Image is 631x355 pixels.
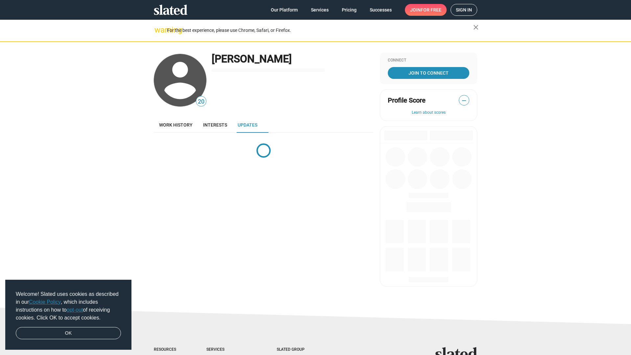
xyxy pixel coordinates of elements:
mat-icon: warning [154,26,162,34]
span: Successes [370,4,392,16]
div: For the best experience, please use Chrome, Safari, or Firefox. [167,26,473,35]
span: Welcome! Slated uses cookies as described in our , which includes instructions on how to of recei... [16,290,121,322]
a: Our Platform [266,4,303,16]
span: — [459,96,469,105]
button: Learn about scores [388,110,469,115]
div: Services [206,347,250,352]
span: Pricing [342,4,357,16]
span: Interests [203,122,227,128]
a: Work history [154,117,198,133]
span: Profile Score [388,96,426,105]
div: cookieconsent [5,280,131,350]
a: Joinfor free [405,4,447,16]
span: Work history [159,122,193,128]
div: Resources [154,347,180,352]
span: Sign in [456,4,472,15]
span: Join To Connect [389,67,468,79]
a: dismiss cookie message [16,327,121,340]
div: [PERSON_NAME] [212,52,373,66]
a: Cookie Policy [29,299,61,305]
a: Services [306,4,334,16]
a: Updates [232,117,263,133]
a: Sign in [451,4,477,16]
span: Services [311,4,329,16]
span: for free [421,4,441,16]
div: Connect [388,58,469,63]
span: Join [410,4,441,16]
div: Slated Group [277,347,321,352]
mat-icon: close [472,23,480,31]
span: Updates [238,122,257,128]
span: 20 [196,97,206,106]
a: Join To Connect [388,67,469,79]
span: Our Platform [271,4,298,16]
a: Interests [198,117,232,133]
a: Successes [364,4,397,16]
a: opt-out [67,307,83,313]
a: Pricing [337,4,362,16]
